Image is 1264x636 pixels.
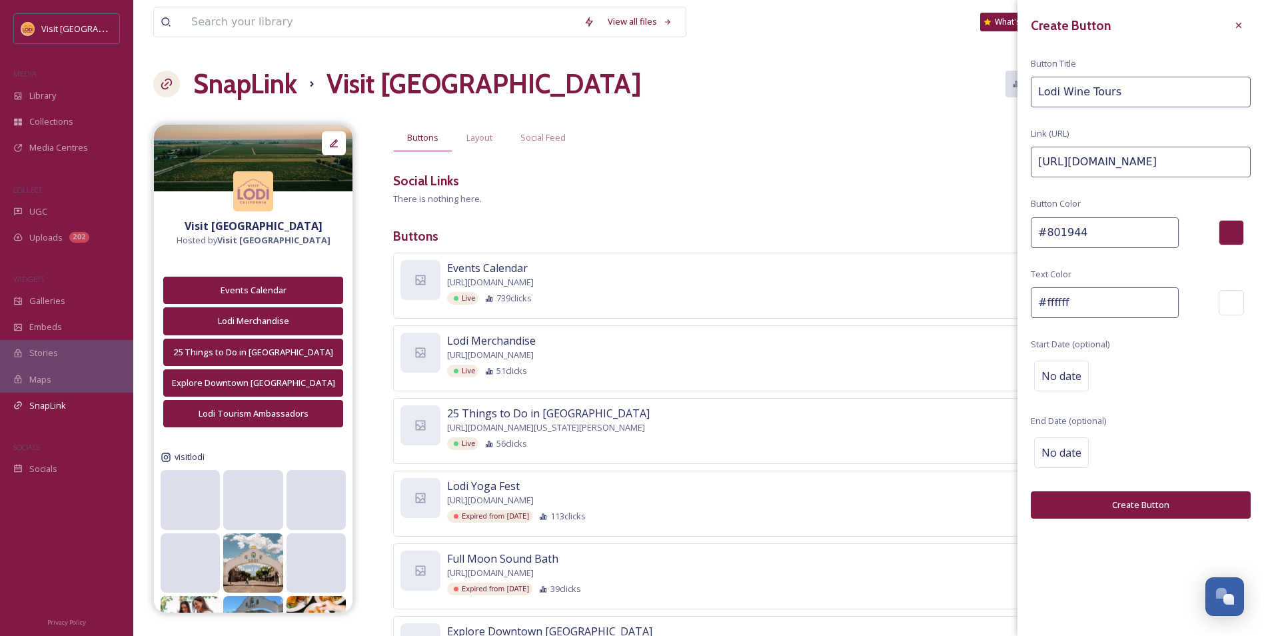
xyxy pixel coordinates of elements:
[185,219,322,233] strong: Visit [GEOGRAPHIC_DATA]
[447,583,532,595] div: Expired from [DATE]
[41,22,145,35] span: Visit [GEOGRAPHIC_DATA]
[447,567,534,579] span: [URL][DOMAIN_NAME]
[466,131,492,144] span: Layout
[1005,71,1077,97] a: Analytics
[447,276,534,289] span: [URL][DOMAIN_NAME]
[69,232,89,243] div: 202
[496,437,527,450] span: 56 clicks
[447,405,650,421] span: 25 Things to Do in [GEOGRAPHIC_DATA]
[171,284,336,297] div: Events Calendar
[550,583,581,595] span: 39 clicks
[163,277,343,304] button: Events Calendar
[496,292,532,305] span: 739 clicks
[47,618,86,627] span: Privacy Policy
[1031,415,1106,427] span: End Date (optional)
[29,89,56,102] span: Library
[407,131,438,144] span: Buttons
[1205,577,1244,616] button: Open Chat
[21,22,35,35] img: Square%20Social%20Visit%20Lodi.png
[447,551,558,567] span: Full Moon Sound Bath
[217,234,330,246] strong: Visit [GEOGRAPHIC_DATA]
[29,205,47,218] span: UGC
[29,295,65,307] span: Galleries
[1031,127,1069,140] span: Link (URL)
[447,421,645,434] span: [URL][DOMAIN_NAME][US_STATE][PERSON_NAME]
[447,349,534,361] span: [URL][DOMAIN_NAME]
[1031,16,1111,35] h3: Create Button
[447,437,478,450] div: Live
[29,321,62,333] span: Embeds
[29,141,88,154] span: Media Centres
[447,260,528,276] span: Events Calendar
[447,292,478,305] div: Live
[550,510,586,523] span: 113 clicks
[163,307,343,335] button: Lodi Merchandise
[980,13,1047,31] a: What's New
[29,231,63,244] span: Uploads
[29,373,51,386] span: Maps
[13,442,40,452] span: SOCIALS
[1031,197,1081,210] span: Button Color
[29,399,66,412] span: SnapLink
[223,533,283,593] img: 533056646_18515431153017286_9040632526047001181_n.jpg
[193,64,297,104] a: SnapLink
[1041,368,1081,384] span: No date
[163,400,343,427] button: Lodi Tourism Ambassadors
[326,64,642,104] h1: Visit [GEOGRAPHIC_DATA]
[1041,445,1081,461] span: No date
[393,193,482,205] span: There is nothing here.
[233,171,273,211] img: Square%20Social%20Visit%20Lodi.png
[601,9,679,35] a: View all files
[29,463,57,475] span: Socials
[1031,491,1251,519] button: Create Button
[13,274,44,284] span: WIDGETS
[13,185,42,195] span: COLLECT
[1005,71,1070,97] button: Analytics
[447,365,478,377] div: Live
[29,347,58,359] span: Stories
[393,171,459,191] h3: Social Links
[520,131,566,144] span: Social Feed
[447,510,532,523] div: Expired from [DATE]
[1031,338,1109,351] span: Start Date (optional)
[177,234,330,247] span: Hosted by
[171,315,336,327] div: Lodi Merchandise
[1031,77,1251,107] input: My Link
[171,407,336,420] div: Lodi Tourism Ambassadors
[171,377,336,389] div: Explore Downtown [GEOGRAPHIC_DATA]
[163,339,343,366] button: 25 Things to Do in [GEOGRAPHIC_DATA]
[1031,268,1071,281] span: Text Color
[496,365,527,377] span: 51 clicks
[163,369,343,397] button: Explore Downtown [GEOGRAPHIC_DATA]
[185,7,577,37] input: Search your library
[1031,147,1251,177] input: https://www.snapsea.io
[447,333,536,349] span: Lodi Merchandise
[175,451,205,463] span: visitlodi
[47,613,86,629] a: Privacy Policy
[13,69,37,79] span: MEDIA
[154,125,352,191] img: f3c95699-6446-452f-9a14-16c78ac2645e.jpg
[1031,57,1076,70] span: Button Title
[393,227,1244,246] h3: Buttons
[171,346,336,359] div: 25 Things to Do in [GEOGRAPHIC_DATA]
[447,478,520,494] span: Lodi Yoga Fest
[447,494,534,507] span: [URL][DOMAIN_NAME]
[29,115,73,128] span: Collections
